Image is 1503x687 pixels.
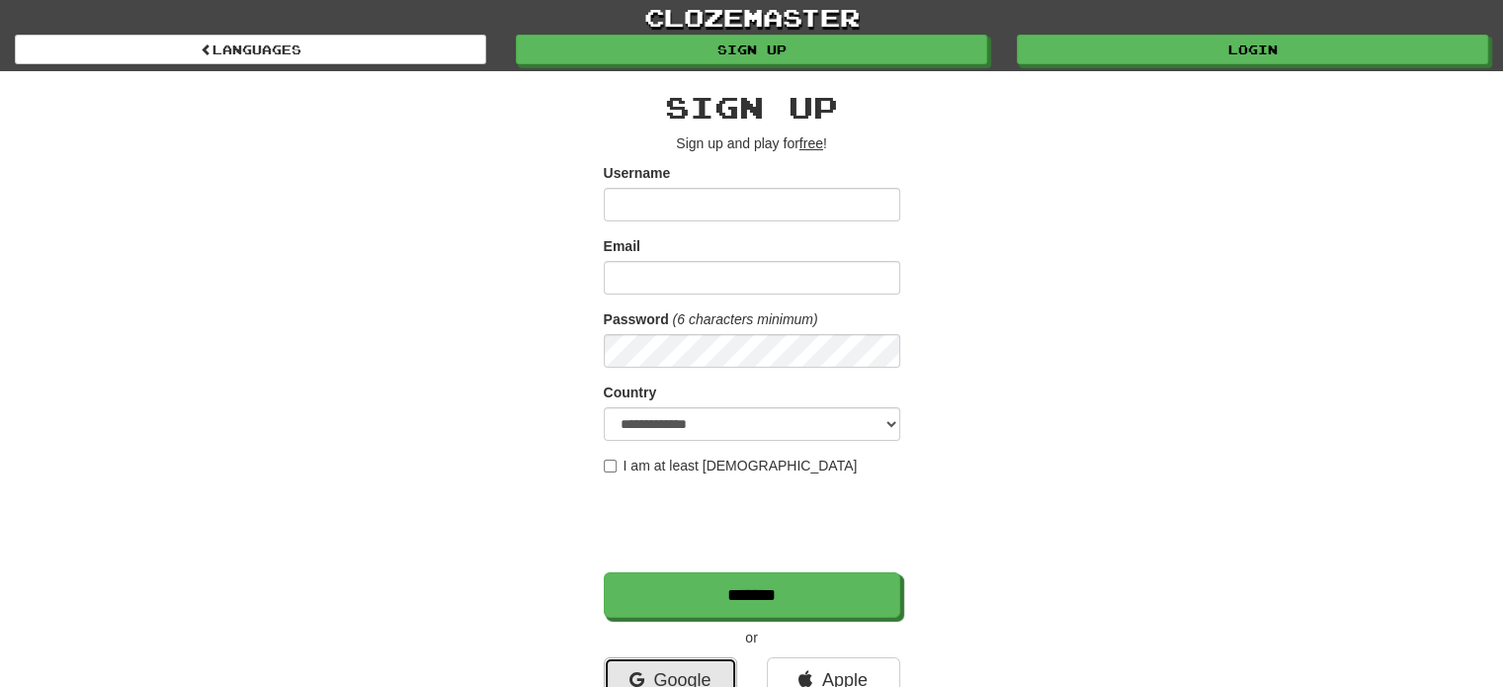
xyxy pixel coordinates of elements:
[516,35,987,64] a: Sign up
[604,309,669,329] label: Password
[604,456,858,475] label: I am at least [DEMOGRAPHIC_DATA]
[604,236,640,256] label: Email
[15,35,486,64] a: Languages
[1017,35,1488,64] a: Login
[604,91,900,124] h2: Sign up
[799,135,823,151] u: free
[604,460,617,472] input: I am at least [DEMOGRAPHIC_DATA]
[604,163,671,183] label: Username
[604,628,900,647] p: or
[604,133,900,153] p: Sign up and play for !
[604,383,657,402] label: Country
[604,485,904,562] iframe: reCAPTCHA
[673,311,818,327] em: (6 characters minimum)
